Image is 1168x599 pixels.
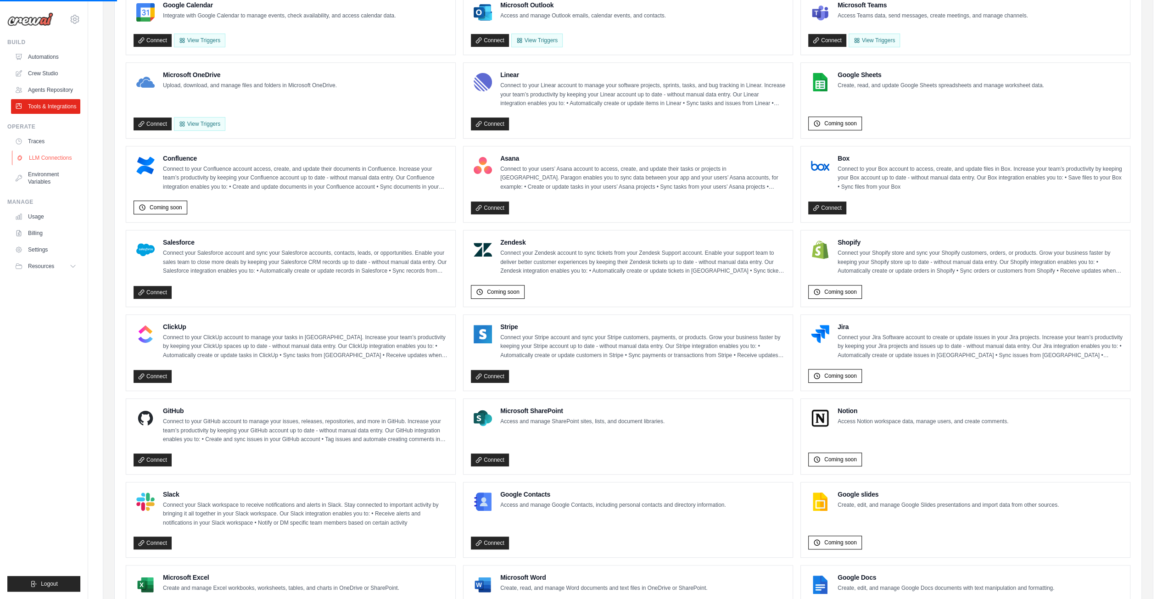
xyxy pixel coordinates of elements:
[500,333,785,360] p: Connect your Stripe account and sync your Stripe customers, payments, or products. Grow your busi...
[811,576,829,594] img: Google Docs Logo
[500,81,785,108] p: Connect to your Linear account to manage your software projects, sprints, tasks, and bug tracking...
[500,417,665,426] p: Access and manage SharePoint sites, lists, and document libraries.
[163,70,337,79] h4: Microsoft OneDrive
[7,123,80,130] div: Operate
[471,34,509,47] a: Connect
[136,576,155,594] img: Microsoft Excel Logo
[838,333,1123,360] p: Connect your Jira Software account to create or update issues in your Jira projects. Increase you...
[163,0,396,10] h4: Google Calendar
[474,73,492,91] img: Linear Logo
[808,34,846,47] a: Connect
[163,333,448,360] p: Connect to your ClickUp account to manage your tasks in [GEOGRAPHIC_DATA]. Increase your team’s p...
[163,584,399,593] p: Create and manage Excel workbooks, worksheets, tables, and charts in OneDrive or SharePoint.
[134,34,172,47] a: Connect
[500,249,785,276] p: Connect your Zendesk account to sync tickets from your Zendesk Support account. Enable your suppo...
[136,241,155,259] img: Salesforce Logo
[811,493,829,511] img: Google slides Logo
[41,580,58,588] span: Logout
[811,241,829,259] img: Shopify Logo
[500,406,665,415] h4: Microsoft SharePoint
[808,202,846,214] a: Connect
[838,70,1044,79] h4: Google Sheets
[471,537,509,549] a: Connect
[11,66,80,81] a: Crew Studio
[487,288,520,296] span: Coming soon
[11,99,80,114] a: Tools & Integrations
[849,34,900,47] : View Triggers
[471,118,509,130] a: Connect
[134,453,172,466] a: Connect
[811,325,829,343] img: Jira Logo
[136,493,155,511] img: Slack Logo
[474,157,492,175] img: Asana Logo
[824,120,857,127] span: Coming soon
[11,242,80,257] a: Settings
[136,73,155,91] img: Microsoft OneDrive Logo
[474,3,492,22] img: Microsoft Outlook Logo
[838,238,1123,247] h4: Shopify
[824,372,857,380] span: Coming soon
[838,154,1123,163] h4: Box
[500,238,785,247] h4: Zendesk
[163,501,448,528] p: Connect your Slack workspace to receive notifications and alerts in Slack. Stay connected to impo...
[12,151,81,165] a: LLM Connections
[838,0,1028,10] h4: Microsoft Teams
[474,576,492,594] img: Microsoft Word Logo
[163,490,448,499] h4: Slack
[163,81,337,90] p: Upload, download, and manage files and folders in Microsoft OneDrive.
[838,501,1059,510] p: Create, edit, and manage Google Slides presentations and import data from other sources.
[474,493,492,511] img: Google Contacts Logo
[811,409,829,427] img: Notion Logo
[811,3,829,22] img: Microsoft Teams Logo
[838,11,1028,21] p: Access Teams data, send messages, create meetings, and manage channels.
[163,154,448,163] h4: Confluence
[500,501,726,510] p: Access and manage Google Contacts, including personal contacts and directory information.
[11,259,80,274] button: Resources
[136,409,155,427] img: GitHub Logo
[11,134,80,149] a: Traces
[838,249,1123,276] p: Connect your Shopify store and sync your Shopify customers, orders, or products. Grow your busine...
[163,406,448,415] h4: GitHub
[474,409,492,427] img: Microsoft SharePoint Logo
[838,406,1008,415] h4: Notion
[500,584,707,593] p: Create, read, and manage Word documents and text files in OneDrive or SharePoint.
[11,209,80,224] a: Usage
[7,198,80,206] div: Manage
[838,417,1008,426] p: Access Notion workspace data, manage users, and create comments.
[136,3,155,22] img: Google Calendar Logo
[134,118,172,130] a: Connect
[163,11,396,21] p: Integrate with Google Calendar to manage events, check availability, and access calendar data.
[474,241,492,259] img: Zendesk Logo
[136,325,155,343] img: ClickUp Logo
[174,34,225,47] button: View Triggers
[7,12,53,26] img: Logo
[500,573,707,582] h4: Microsoft Word
[474,325,492,343] img: Stripe Logo
[134,370,172,383] a: Connect
[136,157,155,175] img: Confluence Logo
[824,288,857,296] span: Coming soon
[163,417,448,444] p: Connect to your GitHub account to manage your issues, releases, repositories, and more in GitHub....
[500,11,666,21] p: Access and manage Outlook emails, calendar events, and contacts.
[824,539,857,546] span: Coming soon
[163,322,448,331] h4: ClickUp
[811,157,829,175] img: Box Logo
[163,238,448,247] h4: Salesforce
[500,154,785,163] h4: Asana
[163,573,399,582] h4: Microsoft Excel
[500,490,726,499] h4: Google Contacts
[838,490,1059,499] h4: Google slides
[7,39,80,46] div: Build
[11,83,80,97] a: Agents Repository
[511,34,563,47] : View Triggers
[7,576,80,592] button: Logout
[11,226,80,241] a: Billing
[134,286,172,299] a: Connect
[134,537,172,549] a: Connect
[500,322,785,331] h4: Stripe
[500,0,666,10] h4: Microsoft Outlook
[471,202,509,214] a: Connect
[150,204,182,211] span: Coming soon
[838,81,1044,90] p: Create, read, and update Google Sheets spreadsheets and manage worksheet data.
[471,370,509,383] a: Connect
